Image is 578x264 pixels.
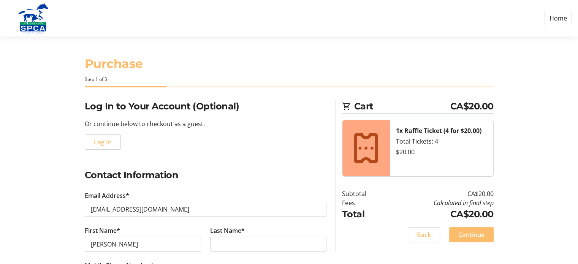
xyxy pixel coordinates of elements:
[408,227,440,242] button: Back
[85,168,326,182] h2: Contact Information
[386,207,494,221] td: CA$20.00
[417,230,431,239] span: Back
[210,226,245,235] label: Last Name*
[85,134,121,150] button: Log In
[342,198,386,207] td: Fees
[354,100,450,113] span: Cart
[458,230,485,239] span: Continue
[396,126,481,135] strong: 1x Raffle Ticket (4 for $20.00)
[449,227,494,242] button: Continue
[6,3,60,33] img: Alberta SPCA's Logo
[342,189,386,198] td: Subtotal
[386,198,494,207] td: Calculated in final step
[386,189,494,198] td: CA$20.00
[85,76,494,83] div: Step 1 of 5
[545,11,572,25] a: Home
[85,226,120,235] label: First Name*
[85,191,129,200] label: Email Address*
[450,100,494,113] span: CA$20.00
[396,147,487,157] div: $20.00
[342,207,386,221] td: Total
[94,138,112,147] span: Log In
[85,119,326,128] p: Or continue below to checkout as a guest.
[85,100,326,113] h2: Log In to Your Account (Optional)
[85,55,494,73] h1: Purchase
[396,137,487,146] div: Total Tickets: 4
